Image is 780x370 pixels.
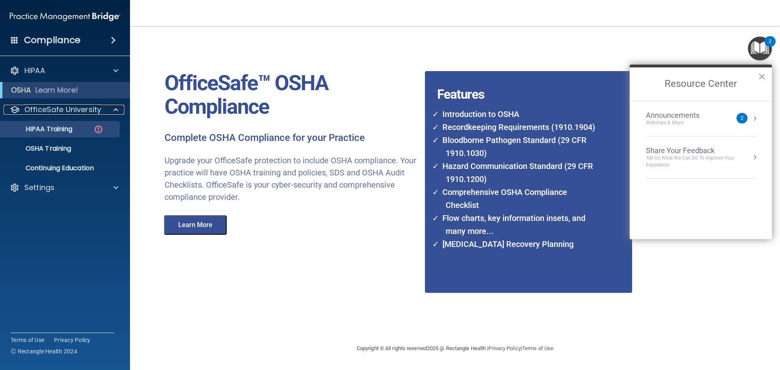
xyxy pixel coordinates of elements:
[24,35,80,46] h4: Compliance
[630,67,772,101] h2: Resource Center
[646,111,716,120] div: Announcements
[24,66,45,76] p: HIPAA
[630,65,772,239] div: Resource Center
[11,347,77,355] span: Ⓒ Rectangle Health 2024
[522,345,553,351] a: Terms of Use
[24,105,101,115] p: OfficeSafe University
[54,336,91,344] a: Privacy Policy
[646,146,756,155] div: Share Your Feedback
[438,212,600,238] li: Flow charts, key information insets, and many more...
[93,124,104,134] img: danger-circle.6113f641.png
[307,335,603,361] div: Copyright © All rights reserved 2025 @ Rectangle Health | |
[5,125,72,133] p: HIPAA Training
[165,154,419,203] p: Upgrade your OfficeSafe protection to include OSHA compliance. Your practice will have OSHA train...
[646,119,716,126] div: Webinars & More
[748,37,772,61] button: Open Resource Center, 2 new notifications
[438,121,600,134] li: Recordkeeping Requirements (1910.1904)
[5,164,116,172] p: Continuing Education
[438,108,600,121] li: Introduction to OSHA
[758,70,766,83] button: Close
[438,238,600,251] li: [MEDICAL_DATA] Recovery Planning
[10,105,118,115] a: OfficeSafe University
[165,71,419,119] p: OfficeSafe™ OSHA Compliance
[438,134,600,160] li: Bloodborne Pathogen Standard (29 CFR 1910.1030)
[769,41,771,52] div: 2
[164,215,227,235] button: Learn More
[11,85,31,95] p: OSHA
[35,85,78,95] p: Learn More!
[425,71,611,87] h4: Features
[488,345,520,351] a: Privacy Policy
[10,66,118,76] a: HIPAA
[646,155,756,169] div: Tell Us What We Can Do to Improve Your Experience
[165,132,419,145] p: Complete OSHA Compliance for your Practice
[158,222,235,228] a: Learn More
[438,160,600,186] li: Hazard Communication Standard (29 CFR 1910.1200)
[11,336,44,344] a: Terms of Use
[5,145,71,153] p: OSHA Training
[24,183,54,193] p: Settings
[438,186,600,212] li: Comprehensive OSHA Compliance Checklist
[10,183,118,193] a: Settings
[10,9,120,25] img: PMB logo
